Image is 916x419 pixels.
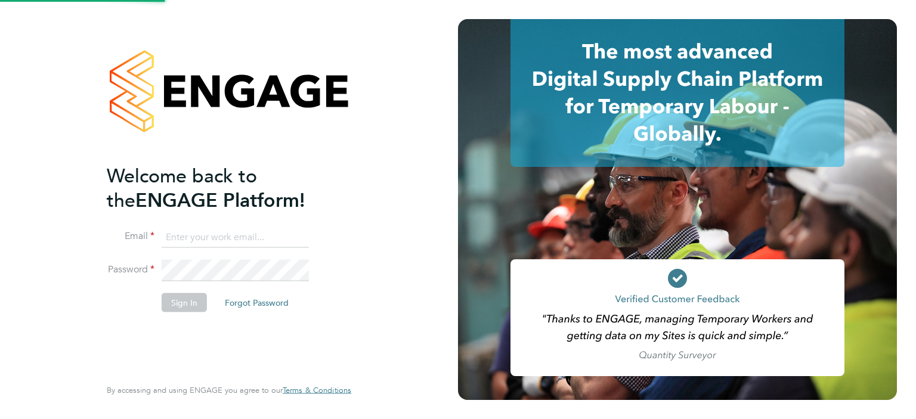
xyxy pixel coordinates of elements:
[107,263,154,276] label: Password
[283,386,351,395] a: Terms & Conditions
[162,293,207,312] button: Sign In
[215,293,298,312] button: Forgot Password
[107,385,351,395] span: By accessing and using ENGAGE you agree to our
[162,226,309,248] input: Enter your work email...
[107,163,339,212] h2: ENGAGE Platform!
[107,230,154,243] label: Email
[107,164,257,212] span: Welcome back to the
[283,385,351,395] span: Terms & Conditions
